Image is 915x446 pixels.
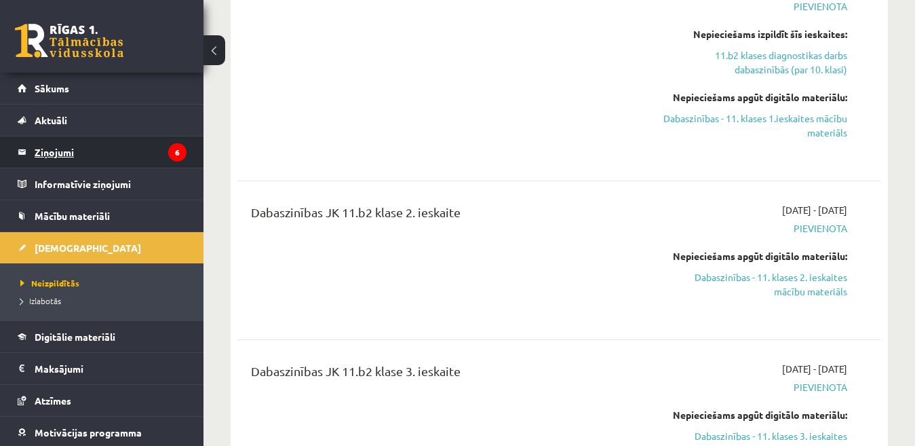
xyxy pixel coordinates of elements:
a: Rīgas 1. Tālmācības vidusskola [15,24,123,58]
legend: Informatīvie ziņojumi [35,168,187,200]
a: Ziņojumi6 [18,136,187,168]
span: Digitālie materiāli [35,331,115,343]
legend: Maksājumi [35,353,187,384]
a: Atzīmes [18,385,187,416]
span: Neizpildītās [20,278,79,289]
span: Sākums [35,82,69,94]
span: Pievienota [662,221,847,236]
a: 11.b2 klases diagnostikas darbs dabaszinībās (par 10. klasi) [662,48,847,77]
span: [DATE] - [DATE] [782,203,847,217]
i: 6 [168,143,187,162]
a: Informatīvie ziņojumi [18,168,187,200]
span: Motivācijas programma [35,426,142,439]
span: Atzīmes [35,394,71,407]
a: Mācību materiāli [18,200,187,231]
span: Aktuāli [35,114,67,126]
span: Pievienota [662,380,847,394]
span: Mācību materiāli [35,210,110,222]
a: Maksājumi [18,353,187,384]
div: Nepieciešams apgūt digitālo materiālu: [662,408,847,422]
div: Nepieciešams izpildīt šīs ieskaites: [662,27,847,41]
a: Dabaszinības - 11. klases 1.ieskaites mācību materiāls [662,111,847,140]
div: Nepieciešams apgūt digitālo materiālu: [662,249,847,263]
a: Dabaszinības - 11. klases 2. ieskaites mācību materiāls [662,270,847,299]
div: Dabaszinības JK 11.b2 klase 2. ieskaite [251,203,642,228]
legend: Ziņojumi [35,136,187,168]
a: [DEMOGRAPHIC_DATA] [18,232,187,263]
span: [DEMOGRAPHIC_DATA] [35,242,141,254]
a: Sākums [18,73,187,104]
div: Dabaszinības JK 11.b2 klase 3. ieskaite [251,362,642,387]
a: Aktuāli [18,105,187,136]
div: Nepieciešams apgūt digitālo materiālu: [662,90,847,105]
span: Izlabotās [20,295,61,306]
a: Izlabotās [20,295,190,307]
span: [DATE] - [DATE] [782,362,847,376]
a: Neizpildītās [20,277,190,289]
a: Digitālie materiāli [18,321,187,352]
